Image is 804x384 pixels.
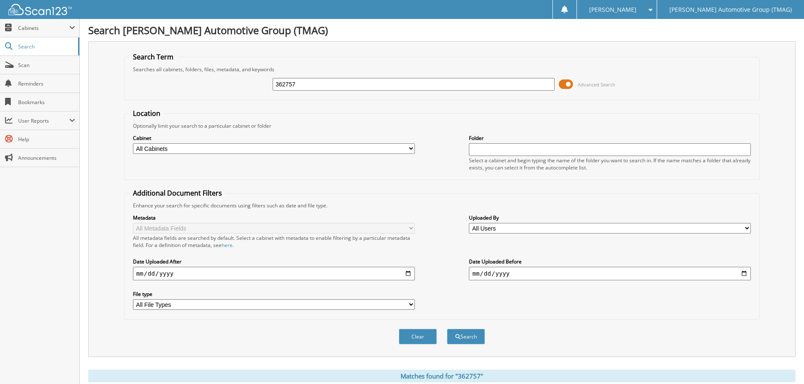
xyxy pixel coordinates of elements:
[222,242,233,249] a: here
[469,267,751,280] input: end
[589,7,636,12] span: [PERSON_NAME]
[18,154,75,161] span: Announcements
[129,202,755,209] div: Enhance your search for specific documents using filters such as date and file type.
[129,52,178,62] legend: Search Term
[18,136,75,143] span: Help
[133,234,415,249] div: All metadata fields are searched by default. Select a cabinet with metadata to enable filtering b...
[469,134,751,142] label: Folder
[469,157,751,171] div: Select a cabinet and begin typing the name of the folder you want to search in. If the name match...
[88,23,796,37] h1: Search [PERSON_NAME] Automotive Group (TMAG)
[578,81,615,88] span: Advanced Search
[8,4,72,15] img: scan123-logo-white.svg
[133,267,415,280] input: start
[669,7,792,12] span: [PERSON_NAME] Automotive Group (TMAG)
[133,258,415,265] label: Date Uploaded After
[469,258,751,265] label: Date Uploaded Before
[129,188,226,198] legend: Additional Document Filters
[18,62,75,69] span: Scan
[129,122,755,129] div: Optionally limit your search to a particular cabinet or folder
[447,329,485,344] button: Search
[18,80,75,87] span: Reminders
[129,109,165,118] legend: Location
[18,99,75,106] span: Bookmarks
[133,214,415,221] label: Metadata
[133,290,415,298] label: File type
[133,134,415,142] label: Cabinet
[18,117,69,124] span: User Reports
[469,214,751,221] label: Uploaded By
[399,329,437,344] button: Clear
[18,24,69,32] span: Cabinets
[129,66,755,73] div: Searches all cabinets, folders, files, metadata, and keywords
[88,370,796,382] div: Matches found for "362757"
[18,43,74,50] span: Search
